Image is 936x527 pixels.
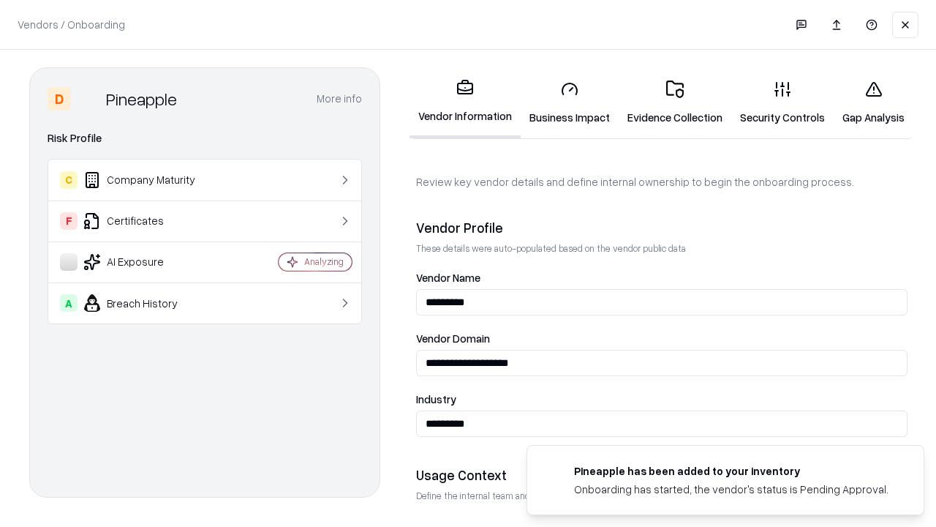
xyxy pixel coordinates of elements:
[18,17,125,32] p: Vendors / Onboarding
[60,212,78,230] div: F
[574,463,888,479] div: Pineapple has been added to your inventory
[60,294,235,312] div: Breach History
[731,69,834,137] a: Security Controls
[60,212,235,230] div: Certificates
[416,174,907,190] p: Review key vendor details and define internal ownership to begin the onboarding process.
[416,333,907,344] label: Vendor Domain
[619,69,731,137] a: Evidence Collection
[521,69,619,137] a: Business Impact
[77,87,100,111] img: Pineapple
[317,86,362,112] button: More info
[416,272,907,283] label: Vendor Name
[416,394,907,405] label: Industry
[60,171,235,189] div: Company Maturity
[48,130,362,147] div: Risk Profile
[416,466,907,484] div: Usage Context
[106,87,177,111] div: Pineapple
[416,242,907,255] p: These details were auto-populated based on the vendor public data
[574,482,888,497] div: Onboarding has started, the vendor's status is Pending Approval.
[48,87,71,111] div: D
[409,67,521,138] a: Vendor Information
[834,69,913,137] a: Gap Analysis
[545,463,562,481] img: pineappleenergy.com
[304,255,344,268] div: Analyzing
[60,253,235,271] div: AI Exposure
[60,294,78,312] div: A
[416,490,907,502] p: Define the internal team and reason for using this vendor. This helps assess business relevance a...
[60,171,78,189] div: C
[416,219,907,236] div: Vendor Profile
